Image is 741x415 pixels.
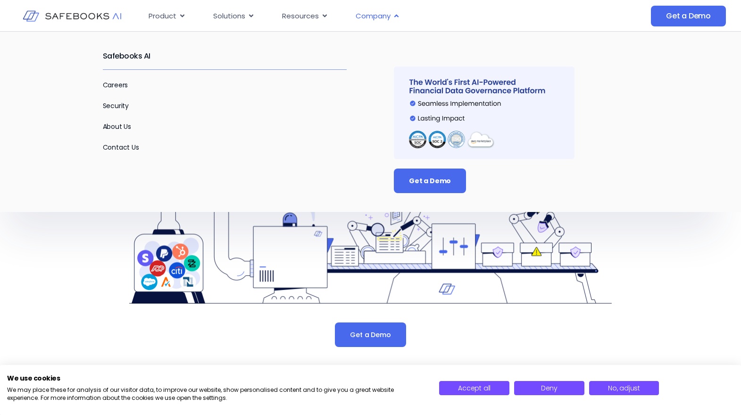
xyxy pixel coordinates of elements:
[213,11,245,22] span: Solutions
[103,143,139,152] a: Contact Us
[589,381,659,395] button: Adjust cookie preferences
[103,43,347,69] h2: Safebooks AI
[666,11,711,21] span: Get a Demo
[541,383,558,393] span: Deny
[439,381,509,395] button: Accept all cookies
[282,11,319,22] span: Resources
[141,7,564,25] nav: Menu
[103,80,128,90] a: Careers
[141,7,564,25] div: Menu Toggle
[608,383,640,393] span: No, adjust
[129,152,611,304] img: Product 1
[7,374,425,382] h2: We use cookies
[514,381,584,395] button: Deny all cookies
[394,169,466,193] a: Get a Demo
[409,176,451,186] span: Get a Demo
[651,6,726,26] a: Get a Demo
[7,386,425,402] p: We may place these for analysis of our visitor data, to improve our website, show personalised co...
[356,11,391,22] span: Company
[458,383,491,393] span: Accept all
[335,322,406,347] a: Get a Demo
[350,330,391,339] span: Get a Demo
[103,122,132,131] a: About Us
[149,11,176,22] span: Product
[103,101,129,110] a: Security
